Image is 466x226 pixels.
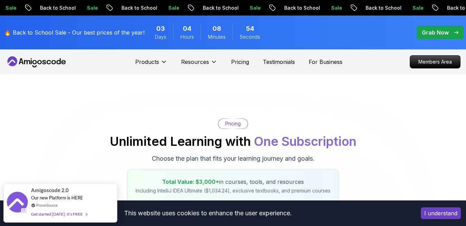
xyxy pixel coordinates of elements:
p: Pricing [225,120,241,127]
p: Choose the plan that fits your learning journey and goals. [152,154,315,163]
p: Back to School [276,4,323,11]
a: Members Area [410,55,460,68]
p: Back to School [195,4,242,11]
img: provesource social proof notification image [7,192,28,214]
span: Seconds [240,34,260,40]
p: Sale [405,4,427,11]
p: Back to School [32,4,79,11]
span: Total Value: $3,000+ [162,178,219,185]
a: Testimonials [263,58,295,66]
a: For Business [309,58,343,66]
p: Members Area [410,56,460,68]
a: ProveSource [36,202,58,208]
p: Grab Now [422,28,449,37]
p: Sale [79,4,101,11]
span: 8 Minutes [212,24,221,34]
p: in courses, tools, and resources [136,178,330,186]
span: One Subscription [254,134,356,149]
span: Our new Platform is HERE [31,195,83,200]
h2: Unlimited Learning with [110,134,356,148]
button: Resources [181,58,217,72]
div: This website uses cookies to enhance the user experience. [5,206,410,221]
p: Sale [323,4,345,11]
span: Minutes [208,34,226,40]
p: Resources [181,58,209,66]
p: Including IntelliJ IDEA Ultimate ($1,034.24), exclusive textbooks, and premium courses [136,187,330,194]
span: Hours [180,34,194,40]
span: Days [155,34,166,40]
p: Back to School [113,4,160,11]
span: 54 Seconds [246,24,254,34]
p: Sale [242,4,264,11]
span: 3 Days [156,24,165,34]
p: Products [135,58,159,66]
div: Get started [DATE]. It's FREE [31,210,87,218]
span: 4 Hours [183,24,191,34]
p: Sale [160,4,182,11]
button: Products [135,58,167,72]
p: Back to School [358,4,405,11]
p: 🔥 Back to School Sale - Our best prices of the year! [4,28,145,37]
button: Accept cookies [421,207,461,219]
span: Amigoscode 2.0 [31,186,69,194]
a: Pricing [231,58,249,66]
